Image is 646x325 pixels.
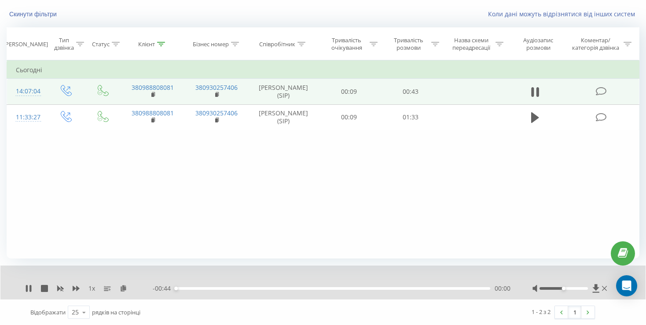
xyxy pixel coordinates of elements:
div: 25 [72,308,79,317]
a: Коли дані можуть відрізнятися вiд інших систем [488,10,639,18]
td: 00:43 [380,79,441,104]
div: Коментар/категорія дзвінка [570,37,621,52]
div: Accessibility label [174,287,178,290]
td: 01:33 [380,104,441,130]
a: 1 [568,306,581,318]
div: Accessibility label [562,287,565,290]
div: 14:07:04 [16,83,37,100]
div: 11:33:27 [16,109,37,126]
div: Назва схеми переадресації [449,37,493,52]
a: 380930257406 [195,109,238,117]
div: Open Intercom Messenger [616,275,637,296]
div: [PERSON_NAME] [4,41,48,48]
span: Відображати [30,308,66,316]
span: 1 x [88,284,95,293]
a: 380988808081 [132,83,174,92]
span: - 00:44 [153,284,175,293]
div: Статус [92,41,110,48]
a: 380930257406 [195,83,238,92]
div: Бізнес номер [193,41,229,48]
td: 00:09 [318,104,380,130]
span: рядків на сторінці [92,308,140,316]
div: 1 - 2 з 2 [532,307,551,316]
span: 00:00 [495,284,510,293]
div: Тривалість очікування [326,37,367,52]
div: Тривалість розмови [388,37,429,52]
div: Клієнт [138,41,155,48]
div: Співробітник [259,41,295,48]
td: 00:09 [318,79,380,104]
div: Аудіозапис розмови [514,37,563,52]
td: Сьогодні [7,61,639,79]
a: 380988808081 [132,109,174,117]
button: Скинути фільтри [7,10,61,18]
div: Тип дзвінка [54,37,74,52]
td: [PERSON_NAME] (SIP) [249,104,318,130]
td: [PERSON_NAME] (SIP) [249,79,318,104]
